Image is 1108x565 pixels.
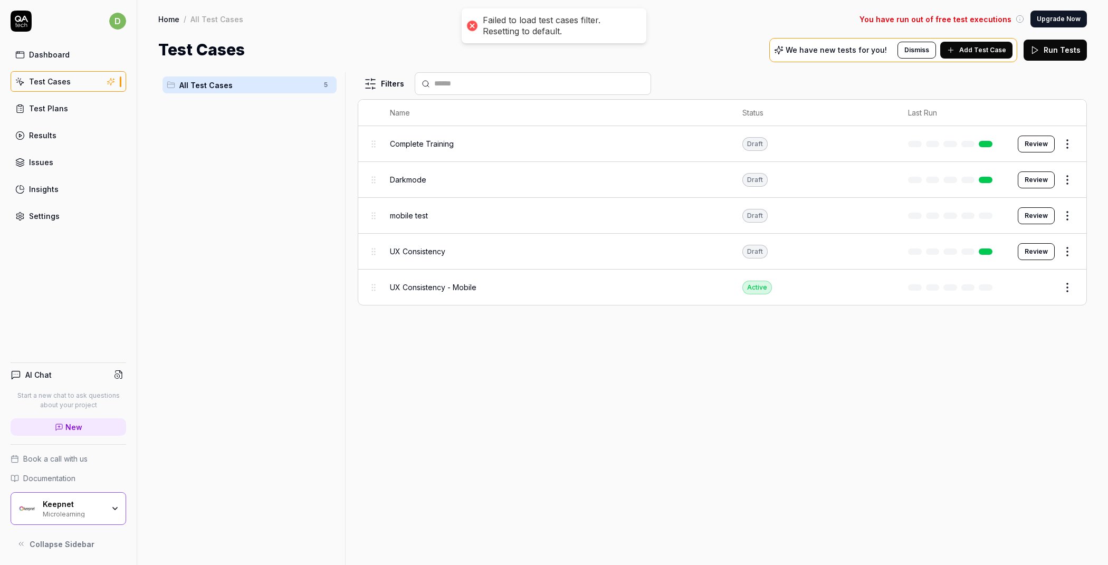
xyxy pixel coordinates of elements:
div: / [184,14,186,24]
a: Test Cases [11,71,126,92]
button: d [109,11,126,32]
div: Test Cases [29,76,71,87]
div: Results [29,130,56,141]
div: Test Plans [29,103,68,114]
button: Review [1018,171,1055,188]
span: Collapse Sidebar [30,539,94,550]
span: Book a call with us [23,453,88,464]
div: All Test Cases [190,14,243,24]
button: Collapse Sidebar [11,533,126,554]
span: mobile test [390,210,428,221]
button: Keepnet LogoKeepnetMicrolearning [11,492,126,525]
a: Test Plans [11,98,126,119]
button: Review [1018,243,1055,260]
button: Review [1018,207,1055,224]
img: Keepnet Logo [17,499,36,518]
span: Add Test Case [959,45,1006,55]
div: Insights [29,184,59,195]
a: Home [158,14,179,24]
p: Start a new chat to ask questions about your project [11,391,126,410]
span: Documentation [23,473,75,484]
div: Failed to load test cases filter. Resetting to default. [483,15,636,37]
a: Settings [11,206,126,226]
button: Add Test Case [940,42,1013,59]
a: Insights [11,179,126,199]
button: Upgrade Now [1030,11,1087,27]
a: Issues [11,152,126,173]
div: Draft [742,245,768,258]
span: UX Consistency [390,246,445,257]
tr: UX Consistency - MobileActive [358,270,1086,305]
a: Dashboard [11,44,126,65]
div: Draft [742,173,768,187]
span: Darkmode [390,174,426,185]
div: Issues [29,157,53,168]
a: New [11,418,126,436]
a: Results [11,125,126,146]
h1: Test Cases [158,38,245,62]
tr: DarkmodeDraftReview [358,162,1086,198]
span: You have run out of free test executions [859,14,1011,25]
div: Keepnet [43,500,104,509]
th: Status [732,100,897,126]
div: Draft [742,209,768,223]
div: Active [742,281,772,294]
span: New [65,422,82,433]
span: 5 [320,79,332,91]
button: Review [1018,136,1055,152]
span: d [109,13,126,30]
div: Settings [29,210,60,222]
tr: mobile testDraftReview [358,198,1086,234]
span: Complete Training [390,138,454,149]
a: Book a call with us [11,453,126,464]
button: Dismiss [897,42,936,59]
span: All Test Cases [179,80,318,91]
tr: UX ConsistencyDraftReview [358,234,1086,270]
div: Microlearning [43,509,104,518]
th: Last Run [897,100,1007,126]
button: Filters [358,73,410,94]
tr: Complete TrainingDraftReview [358,126,1086,162]
h4: AI Chat [25,369,52,380]
div: Draft [742,137,768,151]
a: Documentation [11,473,126,484]
span: UX Consistency - Mobile [390,282,476,293]
div: Dashboard [29,49,70,60]
th: Name [379,100,732,126]
p: We have new tests for you! [786,46,887,54]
